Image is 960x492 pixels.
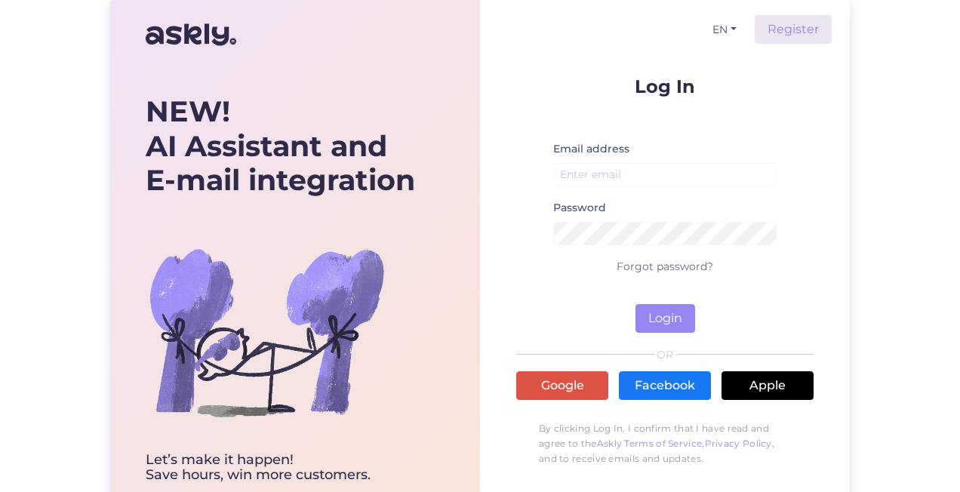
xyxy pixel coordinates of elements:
div: AI Assistant and E-mail integration [146,94,415,198]
a: Apple [722,371,814,400]
a: Facebook [619,371,711,400]
button: Login [635,304,695,333]
input: Enter email [553,163,777,186]
p: By clicking Log In, I confirm that I have read and agree to the , , and to receive emails and upd... [516,414,814,474]
a: Privacy Policy [705,438,772,449]
label: Email address [553,141,629,157]
b: NEW! [146,94,230,129]
label: Password [553,200,606,216]
a: Forgot password? [617,260,713,273]
a: Google [516,371,608,400]
button: EN [706,19,743,41]
img: bg-askly [146,211,387,453]
p: Log In [516,77,814,96]
a: Register [755,15,832,44]
img: Askly [146,17,236,53]
div: Let’s make it happen! Save hours, win more customers. [146,453,415,483]
a: Askly Terms of Service [597,438,703,449]
span: OR [654,349,676,360]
